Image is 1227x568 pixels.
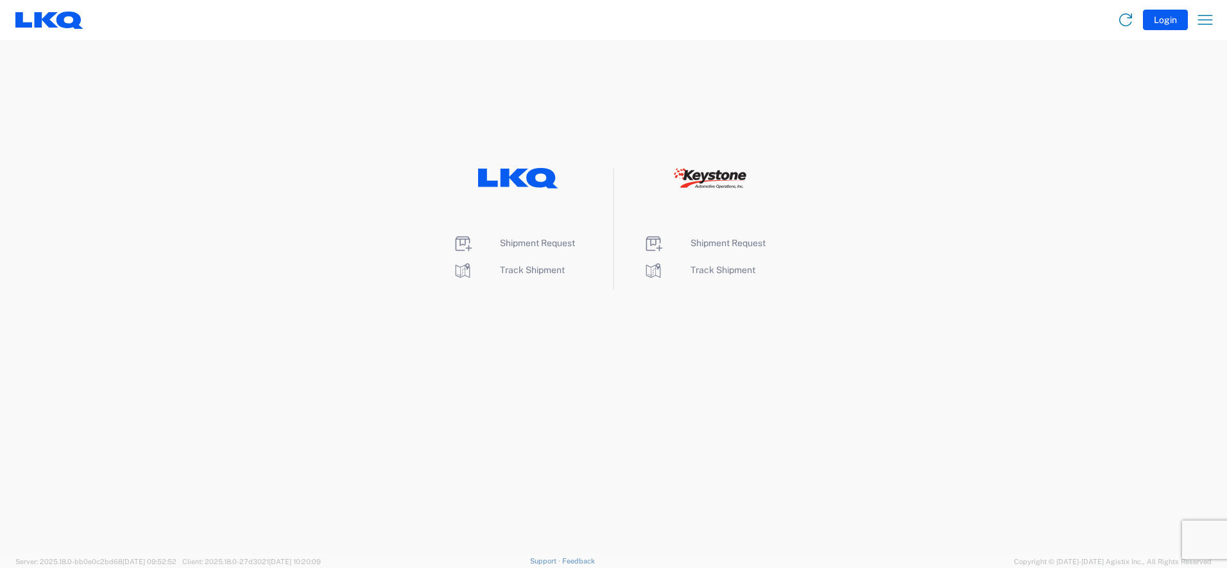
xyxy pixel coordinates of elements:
a: Shipment Request [643,238,766,248]
span: Shipment Request [691,238,766,248]
span: [DATE] 09:52:52 [123,558,176,565]
a: Track Shipment [643,265,755,275]
span: Client: 2025.18.0-27d3021 [182,558,321,565]
a: Track Shipment [452,265,565,275]
span: Shipment Request [500,238,575,248]
button: Login [1143,10,1188,30]
a: Feedback [562,557,595,565]
a: Support [530,557,562,565]
span: Server: 2025.18.0-bb0e0c2bd68 [15,558,176,565]
span: Track Shipment [691,265,755,275]
a: Shipment Request [452,238,575,248]
span: Copyright © [DATE]-[DATE] Agistix Inc., All Rights Reserved [1014,556,1212,567]
span: Track Shipment [500,265,565,275]
span: [DATE] 10:20:09 [269,558,321,565]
